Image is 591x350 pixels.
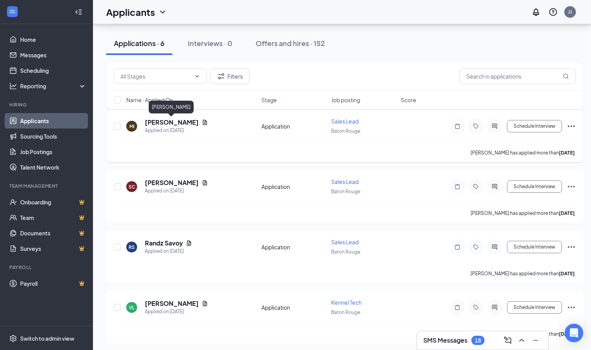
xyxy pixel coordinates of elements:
[261,122,326,130] div: Application
[261,96,277,104] span: Stage
[565,324,583,342] div: Open Intercom Messenger
[20,241,86,256] a: SurveysCrown
[20,276,86,291] a: PayrollCrown
[453,244,462,250] svg: Note
[145,127,208,134] div: Applied on [DATE]
[331,96,360,104] span: Job posting
[20,47,86,63] a: Messages
[20,63,86,78] a: Scheduling
[129,123,134,130] div: MI
[460,69,576,84] input: Search in applications
[145,247,192,255] div: Applied on [DATE]
[471,184,481,190] svg: Tag
[120,72,191,81] input: All Stages
[20,160,86,175] a: Talent Network
[559,150,575,156] b: [DATE]
[20,113,86,129] a: Applicants
[453,123,462,129] svg: Note
[216,72,226,81] svg: Filter
[331,249,360,255] span: Baton Rouge
[507,120,562,132] button: Schedule Interview
[475,337,481,344] div: 18
[471,123,481,129] svg: Tag
[471,244,481,250] svg: Tag
[149,101,194,113] div: [PERSON_NAME]
[331,118,359,125] span: Sales Lead
[563,73,569,79] svg: MagnifyingGlass
[471,149,576,156] p: [PERSON_NAME] has applied more than .
[568,9,572,15] div: JJ
[531,336,540,345] svg: Minimize
[129,184,135,190] div: SC
[331,309,360,315] span: Baton Rouge
[9,183,85,189] div: Team Management
[9,335,17,342] svg: Settings
[331,128,360,134] span: Baton Rouge
[529,334,542,347] button: Minimize
[145,299,199,308] h5: [PERSON_NAME]
[145,178,199,187] h5: [PERSON_NAME]
[145,239,183,247] h5: Randz Savoy
[490,184,499,190] svg: ActiveChat
[20,210,86,225] a: TeamCrown
[548,7,558,17] svg: QuestionInfo
[471,210,576,216] p: [PERSON_NAME] has applied more than .
[567,303,576,312] svg: Ellipses
[531,7,541,17] svg: Notifications
[9,101,85,108] div: Hiring
[261,243,326,251] div: Application
[256,38,325,48] div: Offers and hires · 152
[559,271,575,276] b: [DATE]
[507,180,562,193] button: Schedule Interview
[517,336,526,345] svg: ChevronUp
[188,38,232,48] div: Interviews · 0
[194,73,200,79] svg: ChevronDown
[471,304,481,311] svg: Tag
[9,264,85,271] div: Payroll
[20,82,87,90] div: Reporting
[20,129,86,144] a: Sourcing Tools
[331,238,359,245] span: Sales Lead
[503,336,512,345] svg: ComposeMessage
[471,270,576,277] p: [PERSON_NAME] has applied more than .
[20,32,86,47] a: Home
[202,300,208,307] svg: Document
[126,96,173,104] span: Name · Applied On
[20,335,74,342] div: Switch to admin view
[515,334,528,347] button: ChevronUp
[559,331,575,337] b: [DATE]
[423,336,467,345] h3: SMS Messages
[20,144,86,160] a: Job Postings
[453,304,462,311] svg: Note
[158,7,167,17] svg: ChevronDown
[9,8,16,15] svg: WorkstreamLogo
[567,182,576,191] svg: Ellipses
[507,301,562,314] button: Schedule Interview
[567,242,576,252] svg: Ellipses
[490,244,499,250] svg: ActiveChat
[453,184,462,190] svg: Note
[145,308,208,316] div: Applied on [DATE]
[490,304,499,311] svg: ActiveChat
[75,8,82,16] svg: Collapse
[507,241,562,253] button: Schedule Interview
[20,194,86,210] a: OnboardingCrown
[559,210,575,216] b: [DATE]
[9,82,17,90] svg: Analysis
[331,189,360,194] span: Baton Rouge
[129,244,135,250] div: RS
[502,334,514,347] button: ComposeMessage
[401,96,416,104] span: Score
[114,38,165,48] div: Applications · 6
[261,183,326,190] div: Application
[331,178,359,185] span: Sales Lead
[186,240,192,246] svg: Document
[331,299,362,306] span: Kennel Tech
[261,304,326,311] div: Application
[490,123,499,129] svg: ActiveChat
[567,122,576,131] svg: Ellipses
[129,304,134,311] div: VL
[210,69,249,84] button: Filter Filters
[145,187,208,195] div: Applied on [DATE]
[202,180,208,186] svg: Document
